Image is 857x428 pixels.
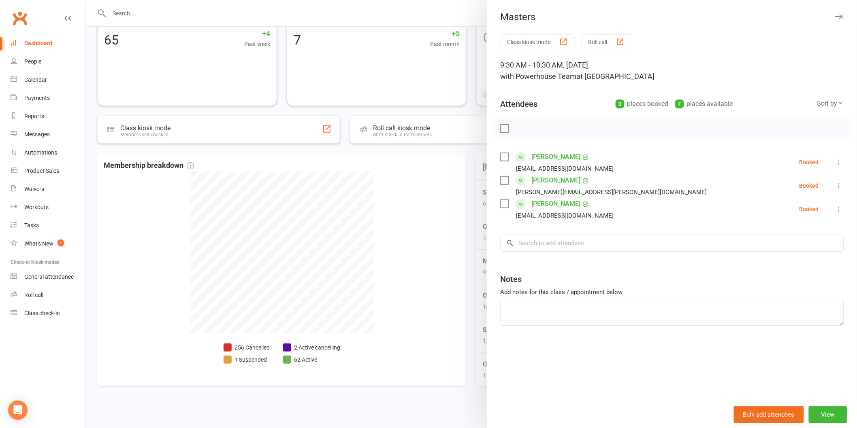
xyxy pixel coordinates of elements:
[24,167,59,174] div: Product Sales
[11,71,85,89] a: Calendar
[11,286,85,304] a: Roll call
[11,216,85,235] a: Tasks
[809,406,847,423] button: View
[487,11,857,23] div: Masters
[581,34,631,49] button: Roll call
[24,113,44,119] div: Reports
[11,34,85,53] a: Dashboard
[500,287,844,297] div: Add notes for this class / appointment below
[817,98,844,109] div: Sort by
[11,180,85,198] a: Waivers
[500,34,575,49] button: Class kiosk mode
[24,131,50,138] div: Messages
[58,239,64,246] span: 1
[8,400,28,420] div: Open Intercom Messenger
[24,186,44,192] div: Waivers
[799,159,819,165] div: Booked
[24,310,60,316] div: Class check-in
[516,163,614,174] div: [EMAIL_ADDRESS][DOMAIN_NAME]
[24,95,50,101] div: Payments
[24,222,39,229] div: Tasks
[11,107,85,125] a: Reports
[11,198,85,216] a: Workouts
[799,183,819,189] div: Booked
[24,40,52,47] div: Dashboard
[11,304,85,322] a: Class kiosk mode
[11,125,85,144] a: Messages
[675,98,733,110] div: places available
[799,206,819,212] div: Booked
[10,8,30,28] a: Clubworx
[516,210,614,221] div: [EMAIL_ADDRESS][DOMAIN_NAME]
[531,174,580,187] a: [PERSON_NAME]
[11,89,85,107] a: Payments
[24,58,41,65] div: People
[11,268,85,286] a: General attendance kiosk mode
[531,197,580,210] a: [PERSON_NAME]
[24,149,57,156] div: Automations
[500,59,844,82] div: 9:30 AM - 10:30 AM, [DATE]
[616,98,669,110] div: places booked
[500,72,576,81] span: with Powerhouse Team
[24,76,47,83] div: Calendar
[500,273,522,285] div: Notes
[11,235,85,253] a: What's New1
[734,406,804,423] button: Bulk add attendees
[500,235,844,252] input: Search to add attendees
[500,98,537,110] div: Attendees
[675,100,684,108] div: 7
[616,100,625,108] div: 3
[24,240,53,247] div: What's New
[11,144,85,162] a: Automations
[531,150,580,163] a: [PERSON_NAME]
[516,187,707,197] div: [PERSON_NAME][EMAIL_ADDRESS][PERSON_NAME][DOMAIN_NAME]
[24,292,43,298] div: Roll call
[11,53,85,71] a: People
[24,273,74,280] div: General attendance
[11,162,85,180] a: Product Sales
[24,204,49,210] div: Workouts
[576,72,654,81] span: at [GEOGRAPHIC_DATA]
